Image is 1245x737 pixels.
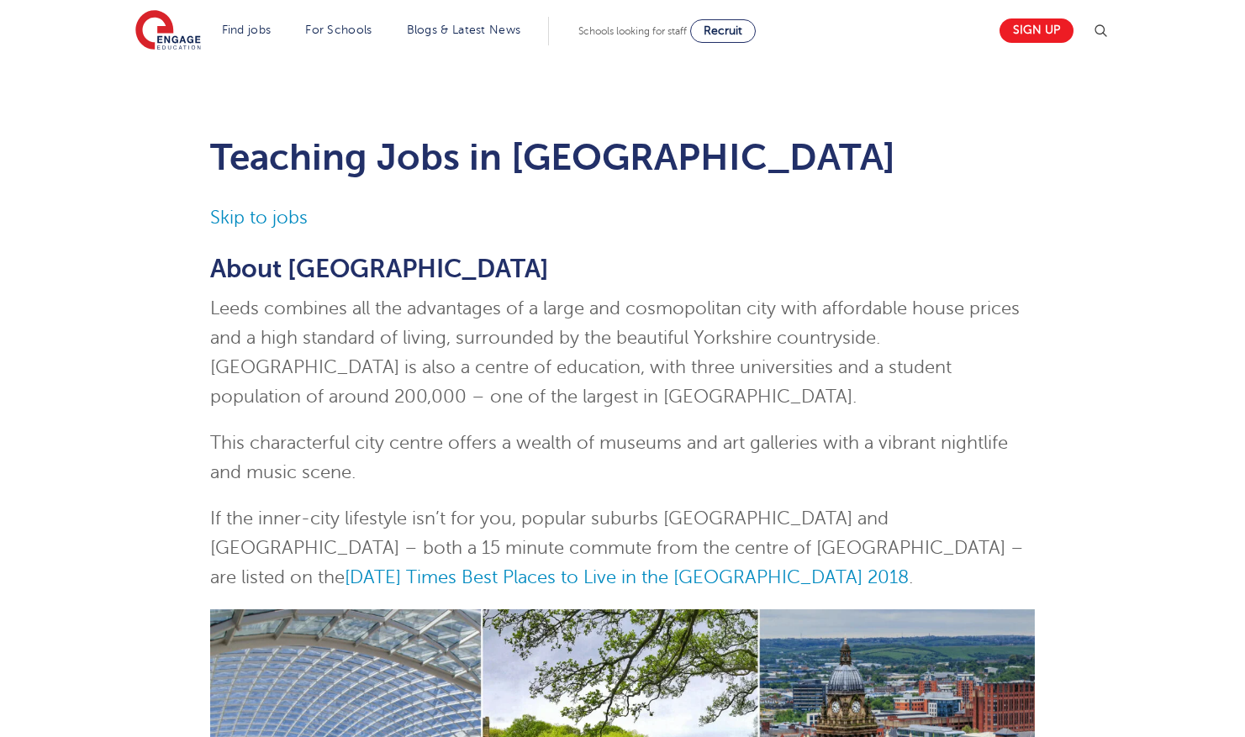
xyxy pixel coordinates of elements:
[305,24,372,36] a: For Schools
[210,433,1008,482] span: This characterful city centre offers a wealth of museums and art galleries with a vibrant nightli...
[909,567,913,587] span: .
[210,208,308,228] a: Skip to jobs
[210,508,1024,587] span: If the inner-city lifestyle isn’t for you, popular suburbs [GEOGRAPHIC_DATA] and [GEOGRAPHIC_DATA...
[222,24,272,36] a: Find jobs
[407,24,521,36] a: Blogs & Latest News
[210,136,1035,178] h1: Teaching Jobs in [GEOGRAPHIC_DATA]
[1000,18,1074,43] a: Sign up
[210,255,549,283] span: About [GEOGRAPHIC_DATA]
[704,24,742,37] span: Recruit
[578,25,687,37] span: Schools looking for staff
[690,19,756,43] a: Recruit
[135,10,201,52] img: Engage Education
[345,567,909,587] a: [DATE] Times Best Places to Live in the [GEOGRAPHIC_DATA] 2018
[210,298,1020,407] span: Leeds combines all the advantages of a large and cosmopolitan city with affordable house prices a...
